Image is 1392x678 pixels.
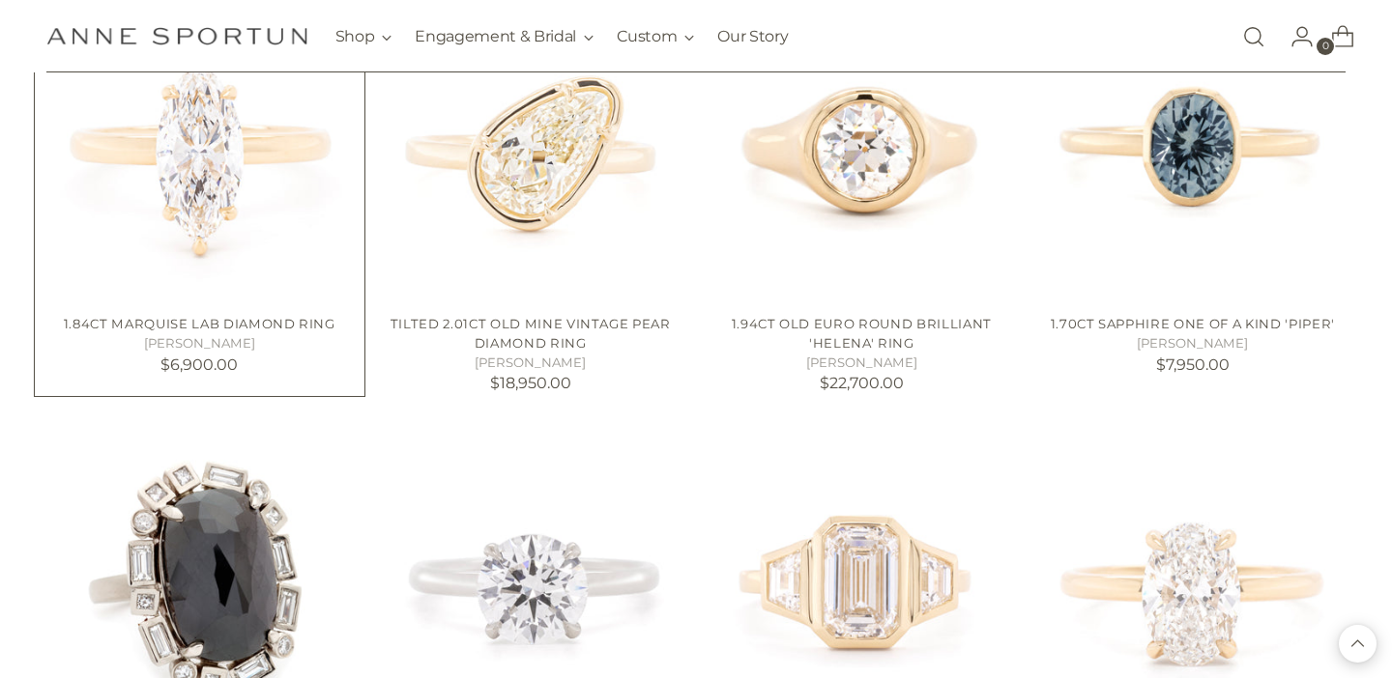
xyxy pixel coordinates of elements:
h5: [PERSON_NAME] [377,353,684,373]
a: Anne Sportun Fine Jewellery [46,27,307,45]
span: $6,900.00 [160,355,238,374]
a: 1.84ct Marquise Lab Diamond Ring [64,316,335,331]
a: 1.70ct Sapphire One of a Kind 'Piper' [1051,316,1335,331]
h5: [PERSON_NAME] [1039,334,1347,353]
a: Open search modal [1234,17,1273,56]
span: $18,950.00 [490,374,571,392]
span: $7,950.00 [1156,355,1230,374]
button: Shop [335,15,392,58]
a: 1.94ct Old Euro Round Brilliant 'Helena' Ring [732,316,992,351]
button: Back to top [1339,625,1377,663]
button: Engagement & Bridal [415,15,594,58]
h5: [PERSON_NAME] [709,353,1015,373]
button: Custom [617,15,694,58]
a: Tilted 2.01ct Old Mine Vintage Pear Diamond Ring [391,316,671,351]
a: Go to the account page [1275,17,1314,56]
a: Our Story [717,15,788,58]
span: $22,700.00 [820,374,904,392]
a: Open cart modal [1316,17,1354,56]
span: 0 [1317,38,1334,55]
h5: [PERSON_NAME] [46,334,353,353]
